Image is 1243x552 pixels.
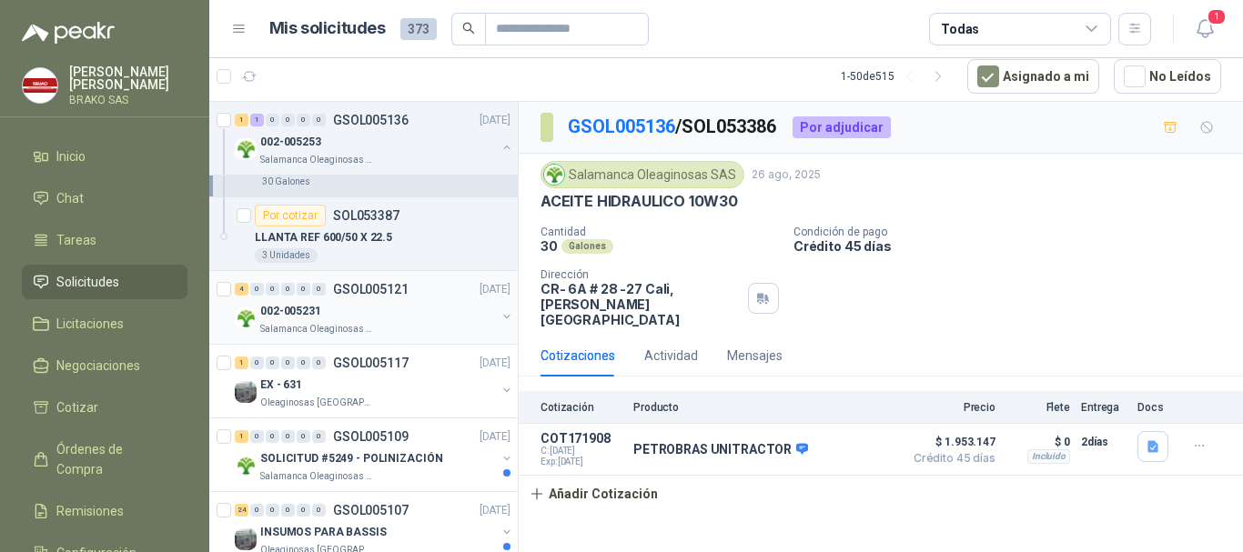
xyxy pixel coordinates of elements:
[56,230,96,250] span: Tareas
[541,192,738,211] p: ACEITE HIDRAULICO 10W30
[541,281,741,327] p: CR- 6A # 28 -27 Cali , [PERSON_NAME][GEOGRAPHIC_DATA]
[235,352,514,410] a: 1 0 0 0 0 0 GSOL005117[DATE] Company LogoEX - 631Oleaginosas [GEOGRAPHIC_DATA][PERSON_NAME]
[400,18,437,40] span: 373
[260,396,375,410] p: Oleaginosas [GEOGRAPHIC_DATA][PERSON_NAME]
[297,356,310,369] div: 0
[568,115,675,137] a: GSOL005136
[1114,59,1221,94] button: No Leídos
[23,68,57,103] img: Company Logo
[480,355,510,372] p: [DATE]
[904,401,995,414] p: Precio
[266,356,279,369] div: 0
[250,283,264,296] div: 0
[644,346,698,366] div: Actividad
[793,226,1236,238] p: Condición de pago
[297,283,310,296] div: 0
[727,346,783,366] div: Mensajes
[260,450,442,467] p: SOLICITUD #5249 - POLINIZACIÓN
[1006,431,1070,453] p: $ 0
[541,431,622,446] p: COT171908
[793,238,1236,254] p: Crédito 45 días
[541,457,622,467] span: Exp: [DATE]
[56,439,170,479] span: Órdenes de Compra
[541,238,558,254] p: 30
[235,455,257,477] img: Company Logo
[568,113,778,141] p: / SOL053386
[333,209,399,222] p: SOL053387
[209,197,518,271] a: Por cotizarSOL053387LLANTA REF 600/50 X 22.53 Unidades
[541,161,744,188] div: Salamanca Oleaginosas SAS
[544,165,564,185] img: Company Logo
[281,504,295,517] div: 0
[22,181,187,216] a: Chat
[250,430,264,443] div: 0
[633,442,808,458] p: PETROBRAS UNITRACTOR
[541,401,622,414] p: Cotización
[480,502,510,519] p: [DATE]
[266,283,279,296] div: 0
[333,430,409,443] p: GSOL005109
[541,268,741,281] p: Dirección
[333,283,409,296] p: GSOL005121
[1027,449,1070,464] div: Incluido
[281,283,295,296] div: 0
[269,15,386,42] h1: Mis solicitudes
[235,278,514,336] a: 4 0 0 0 0 0 GSOL005121[DATE] Company Logo002-005231Salamanca Oleaginosas SAS
[260,469,375,484] p: Salamanca Oleaginosas SAS
[541,226,779,238] p: Cantidad
[904,453,995,464] span: Crédito 45 días
[22,265,187,299] a: Solicitudes
[297,430,310,443] div: 0
[250,504,264,517] div: 0
[297,504,310,517] div: 0
[1188,13,1221,45] button: 1
[235,307,257,329] img: Company Logo
[541,446,622,457] span: C: [DATE]
[519,476,668,512] button: Añadir Cotización
[260,153,375,167] p: Salamanca Oleaginosas SAS
[235,528,257,550] img: Company Logo
[22,306,187,341] a: Licitaciones
[312,356,326,369] div: 0
[281,430,295,443] div: 0
[250,114,264,126] div: 1
[1207,8,1227,25] span: 1
[250,356,264,369] div: 0
[235,114,248,126] div: 1
[56,397,98,417] span: Cotizar
[281,356,295,369] div: 0
[941,19,979,39] div: Todas
[22,390,187,425] a: Cotizar
[56,272,119,292] span: Solicitudes
[56,501,124,521] span: Remisiones
[266,430,279,443] div: 0
[235,504,248,517] div: 24
[541,346,615,366] div: Cotizaciones
[633,401,894,414] p: Producto
[752,166,821,184] p: 26 ago, 2025
[22,22,115,44] img: Logo peakr
[1006,401,1070,414] p: Flete
[480,112,510,129] p: [DATE]
[480,428,510,446] p: [DATE]
[56,314,124,334] span: Licitaciones
[312,114,326,126] div: 0
[255,248,318,263] div: 3 Unidades
[235,283,248,296] div: 4
[260,376,302,394] p: EX - 631
[235,138,257,160] img: Company Logo
[69,95,187,105] p: BRAKO SAS
[235,356,248,369] div: 1
[260,322,375,336] p: Salamanca Oleaginosas SAS
[255,175,318,189] div: 30 Galones
[56,356,140,376] span: Negociaciones
[22,348,187,383] a: Negociaciones
[255,205,326,226] div: Por cotizar
[22,223,187,257] a: Tareas
[235,109,514,167] a: 1 1 0 0 0 0 GSOL005136[DATE] Company Logo002-005253Salamanca Oleaginosas SAS
[333,114,409,126] p: GSOL005136
[561,239,613,254] div: Galones
[312,504,326,517] div: 0
[312,430,326,443] div: 0
[1081,401,1127,414] p: Entrega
